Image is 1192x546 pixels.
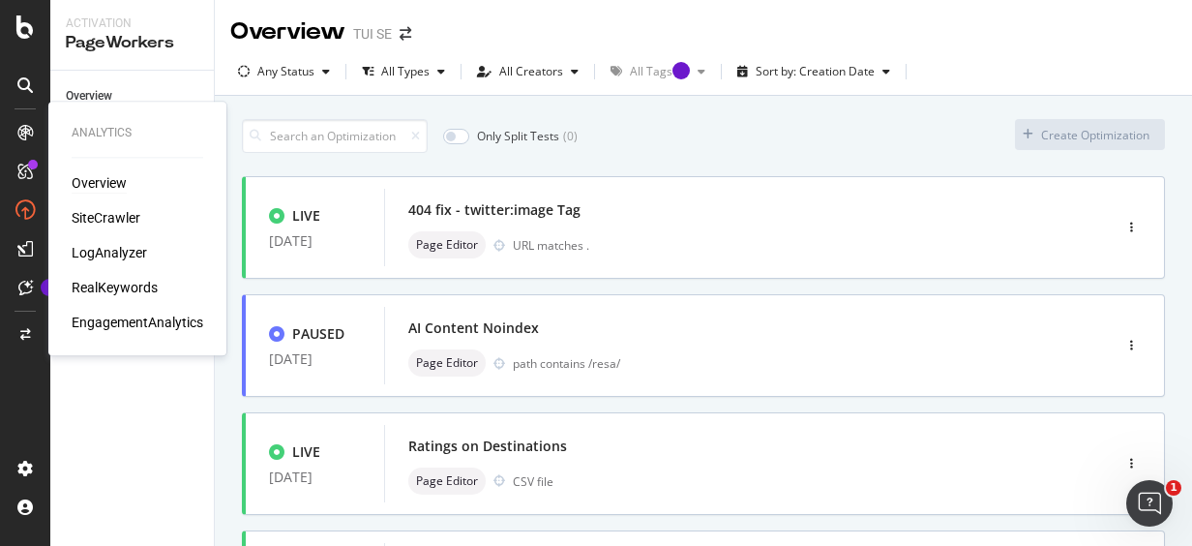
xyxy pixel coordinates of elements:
input: Search an Optimization [242,119,428,153]
button: All TagsTooltip anchor [603,56,713,87]
div: TUI SE [353,24,392,44]
div: arrow-right-arrow-left [400,27,411,41]
div: Tooltip anchor [41,279,58,296]
div: All Tags [630,66,690,77]
div: Ratings on Destinations [408,437,567,456]
div: Tooltip anchor [672,62,690,79]
iframe: Intercom live chat [1126,480,1173,527]
div: Overview [66,86,112,106]
div: neutral label [408,231,486,258]
div: neutral label [408,349,486,377]
span: Page Editor [416,475,478,487]
span: Page Editor [416,357,478,369]
div: path contains /resa/ [513,355,1029,372]
div: [DATE] [269,233,361,249]
button: All Types [354,56,453,87]
div: [DATE] [269,470,361,485]
div: All Types [381,66,430,77]
div: 404 fix - twitter:image Tag [408,200,581,220]
a: RealKeywords [72,278,158,297]
div: ( 0 ) [563,128,578,144]
a: LogAnalyzer [72,243,147,262]
span: Page Editor [416,239,478,251]
div: Only Split Tests [477,128,559,144]
div: URL matches . [513,237,1029,254]
a: Overview [66,86,200,106]
div: Overview [230,15,345,48]
a: Overview [72,173,127,193]
div: Create Optimization [1041,127,1149,143]
a: EngagementAnalytics [72,313,203,332]
div: PageWorkers [66,32,198,54]
button: All Creators [469,56,586,87]
a: SiteCrawler [72,208,140,227]
div: PAUSED [292,324,344,344]
div: Sort by: Creation Date [756,66,875,77]
div: [DATE] [269,351,361,367]
div: LIVE [292,442,320,462]
div: CSV file [513,473,553,490]
button: Sort by: Creation Date [730,56,898,87]
span: 1 [1166,480,1181,496]
div: AI Content Noindex [408,318,539,338]
div: Any Status [257,66,314,77]
div: All Creators [499,66,563,77]
div: Analytics [72,125,203,141]
button: Create Optimization [1015,119,1165,150]
div: LIVE [292,206,320,226]
div: neutral label [408,468,486,495]
div: Activation [66,15,198,32]
button: Any Status [230,56,338,87]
